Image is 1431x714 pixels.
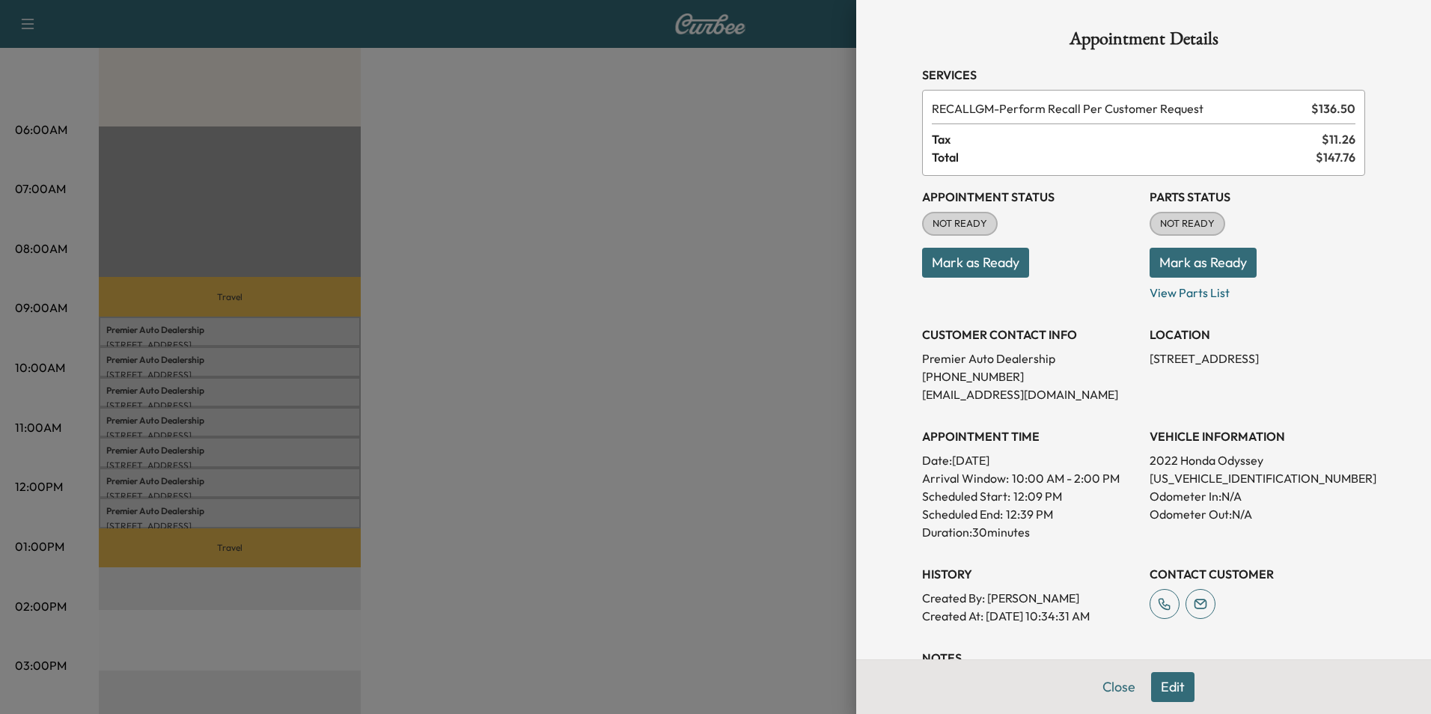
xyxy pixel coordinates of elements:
p: Odometer Out: N/A [1150,505,1365,523]
p: Scheduled Start: [922,487,1010,505]
p: 12:09 PM [1013,487,1062,505]
h3: Parts Status [1150,188,1365,206]
span: 10:00 AM - 2:00 PM [1012,469,1120,487]
span: Perform Recall Per Customer Request [932,100,1305,118]
span: Tax [932,130,1322,148]
p: Arrival Window: [922,469,1138,487]
p: [EMAIL_ADDRESS][DOMAIN_NAME] [922,385,1138,403]
h3: APPOINTMENT TIME [922,427,1138,445]
h3: NOTES [922,649,1365,667]
p: Odometer In: N/A [1150,487,1365,505]
span: $ 136.50 [1311,100,1355,118]
p: [STREET_ADDRESS] [1150,350,1365,367]
p: Duration: 30 minutes [922,523,1138,541]
p: Created At : [DATE] 10:34:31 AM [922,607,1138,625]
p: View Parts List [1150,278,1365,302]
h3: LOCATION [1150,326,1365,344]
p: Created By : [PERSON_NAME] [922,589,1138,607]
p: 2022 Honda Odyssey [1150,451,1365,469]
span: Total [932,148,1316,166]
button: Mark as Ready [1150,248,1257,278]
h3: Services [922,66,1365,84]
p: Scheduled End: [922,505,1003,523]
span: NOT READY [924,216,996,231]
p: 12:39 PM [1006,505,1053,523]
button: Mark as Ready [922,248,1029,278]
h3: History [922,565,1138,583]
p: [PHONE_NUMBER] [922,367,1138,385]
h3: VEHICLE INFORMATION [1150,427,1365,445]
span: NOT READY [1151,216,1224,231]
h3: Appointment Status [922,188,1138,206]
h3: CONTACT CUSTOMER [1150,565,1365,583]
button: Edit [1151,672,1194,702]
span: $ 147.76 [1316,148,1355,166]
span: $ 11.26 [1322,130,1355,148]
h3: CUSTOMER CONTACT INFO [922,326,1138,344]
p: [US_VEHICLE_IDENTIFICATION_NUMBER] [1150,469,1365,487]
button: Close [1093,672,1145,702]
p: Premier Auto Dealership [922,350,1138,367]
h1: Appointment Details [922,30,1365,54]
p: Date: [DATE] [922,451,1138,469]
